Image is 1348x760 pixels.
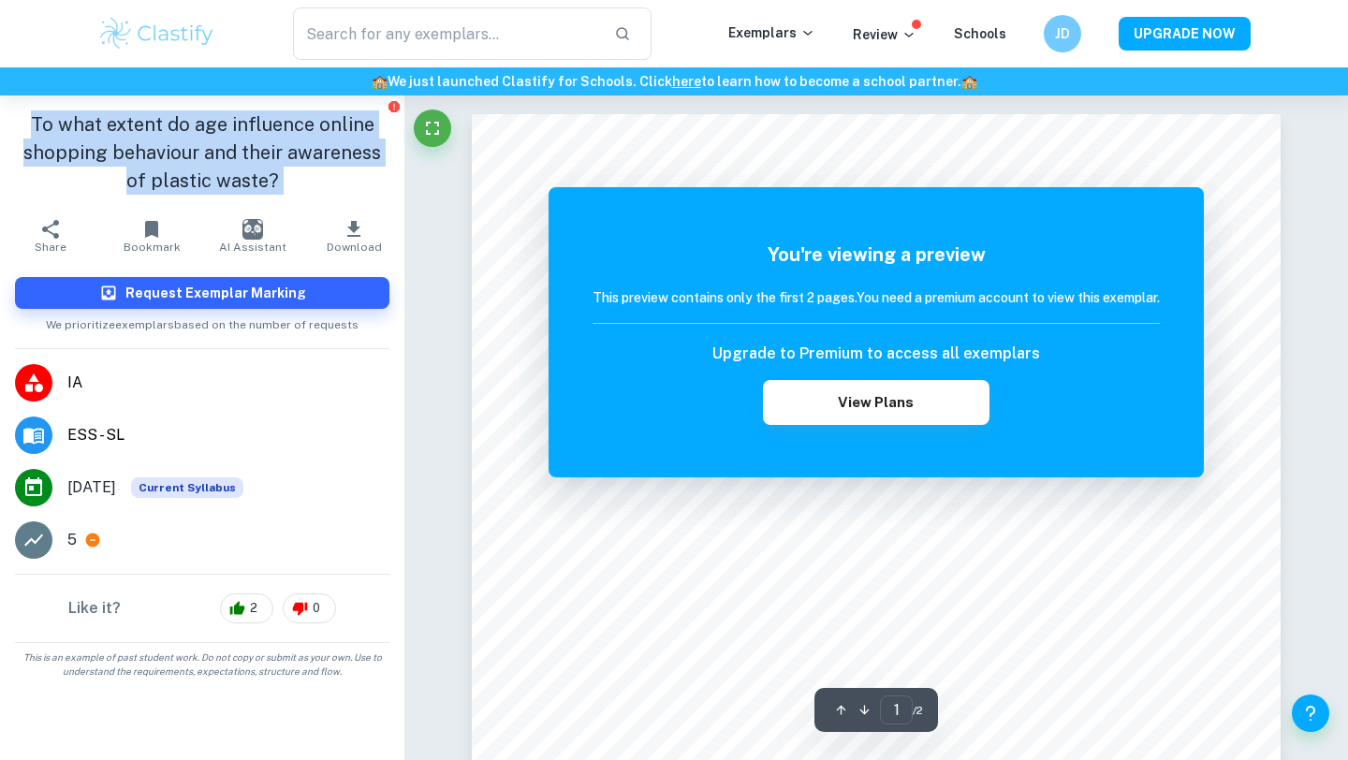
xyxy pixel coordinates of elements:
[372,74,388,89] span: 🏫
[67,372,389,394] span: IA
[67,476,116,499] span: [DATE]
[961,74,977,89] span: 🏫
[387,99,401,113] button: Report issue
[1044,15,1081,52] button: JD
[97,15,216,52] img: Clastify logo
[763,380,989,425] button: View Plans
[593,287,1160,308] h6: This preview contains only the first 2 pages. You need a premium account to view this exemplar.
[954,26,1006,41] a: Schools
[125,283,306,303] h6: Request Exemplar Marking
[327,241,382,254] span: Download
[7,650,397,679] span: This is an example of past student work. Do not copy or submit as your own. Use to understand the...
[4,71,1344,92] h6: We just launched Clastify for Schools. Click to learn how to become a school partner.
[853,24,916,45] p: Review
[124,241,181,254] span: Bookmark
[712,343,1040,365] h6: Upgrade to Premium to access all exemplars
[131,477,243,498] span: Current Syllabus
[1052,23,1074,44] h6: JD
[46,309,359,333] span: We prioritize exemplars based on the number of requests
[219,241,286,254] span: AI Assistant
[131,477,243,498] div: This exemplar is based on the current syllabus. Feel free to refer to it for inspiration/ideas wh...
[302,599,330,618] span: 0
[240,599,268,618] span: 2
[303,210,404,262] button: Download
[728,22,815,43] p: Exemplars
[15,110,389,195] h1: To what extent do age influence online shopping behaviour and their awareness of plastic waste?
[35,241,66,254] span: Share
[67,424,389,446] span: ESS - SL
[67,529,77,551] p: 5
[68,597,121,620] h6: Like it?
[593,241,1160,269] h5: You're viewing a preview
[672,74,701,89] a: here
[293,7,599,60] input: Search for any exemplars...
[242,219,263,240] img: AI Assistant
[1292,694,1329,732] button: Help and Feedback
[15,277,389,309] button: Request Exemplar Marking
[414,110,451,147] button: Fullscreen
[101,210,202,262] button: Bookmark
[913,702,923,719] span: / 2
[202,210,303,262] button: AI Assistant
[1119,17,1251,51] button: UPGRADE NOW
